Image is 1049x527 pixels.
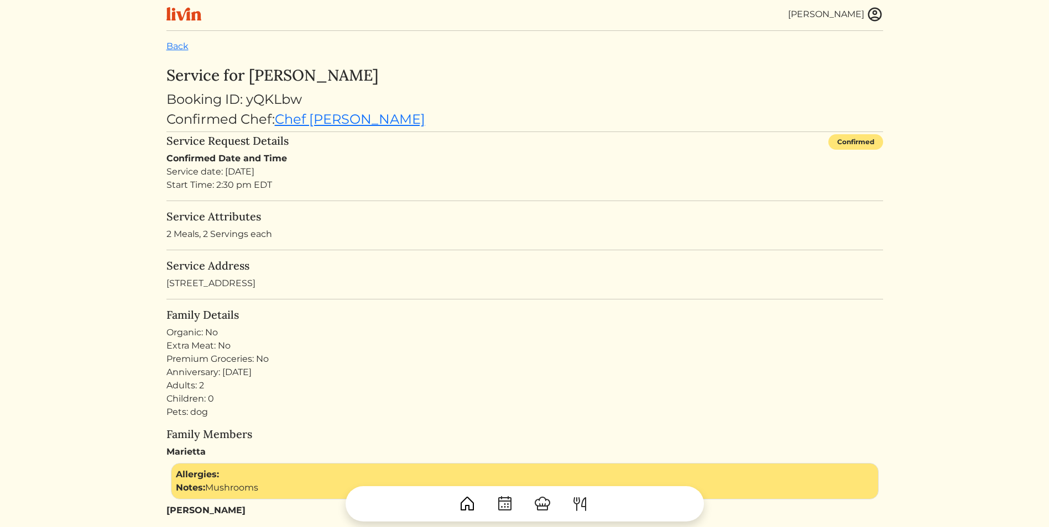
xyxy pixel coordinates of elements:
a: Chef [PERSON_NAME] [275,111,425,127]
div: Premium Groceries: No [166,352,883,366]
h5: Family Members [166,428,883,441]
div: Extra Meat: No [166,339,883,352]
strong: Allergies: [176,469,219,479]
div: Anniversary: [DATE] Adults: 2 Children: 0 Pets: dog [166,366,883,419]
div: Confirmed Chef: [166,109,883,129]
p: 2 Meals, 2 Servings each [166,228,883,241]
div: [PERSON_NAME] [788,8,864,21]
strong: Marietta [166,446,206,457]
img: House-9bf13187bcbb5817f509fe5e7408150f90897510c4275e13d0d5fca38e0b5951.svg [458,495,476,513]
a: Back [166,41,189,51]
div: Booking ID: yQKLbw [166,89,883,109]
div: Service date: [DATE] Start Time: 2:30 pm EDT [166,165,883,192]
img: ForkKnife-55491504ffdb50bab0c1e09e7649658475375261d09fd45db06cec23bce548bf.svg [571,495,589,513]
div: Organic: No [166,326,883,339]
img: CalendarDots-5bcf9d9080389f2a281d69619e1c85352834be518fbc73d9501aef674afc0d57.svg [496,495,514,513]
h5: Service Attributes [166,210,883,223]
h5: Service Request Details [166,134,289,147]
h5: Family Details [166,308,883,322]
img: livin-logo-a0d97d1a881af30f6274990eb6222085a2533c92bbd1e4f22c21b4f0d0e3210c.svg [166,7,201,21]
img: ChefHat-a374fb509e4f37eb0702ca99f5f64f3b6956810f32a249b33092029f8484b388.svg [534,495,551,513]
h5: Service Address [166,259,883,272]
div: Confirmed [828,134,883,150]
strong: Confirmed Date and Time [166,153,287,164]
h3: Service for [PERSON_NAME] [166,66,883,85]
div: [STREET_ADDRESS] [166,259,883,290]
img: user_account-e6e16d2ec92f44fc35f99ef0dc9cddf60790bfa021a6ecb1c896eb5d2907b31c.svg [867,6,883,23]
